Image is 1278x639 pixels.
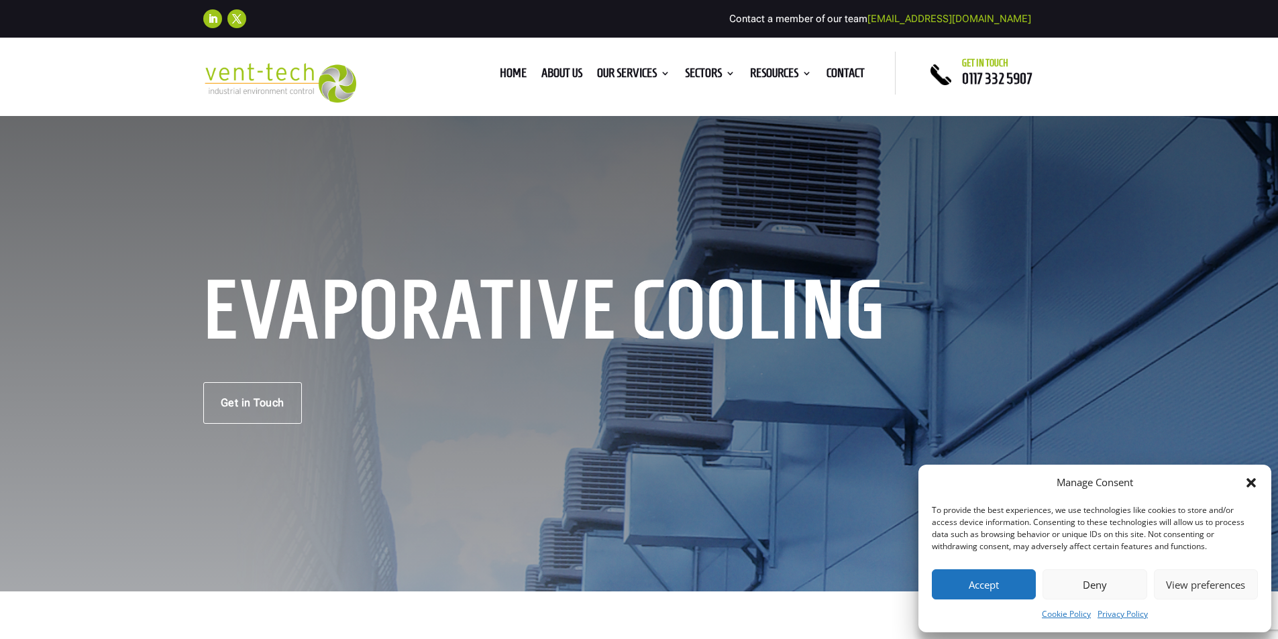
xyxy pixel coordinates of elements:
button: View preferences [1154,569,1258,599]
div: Manage Consent [1057,475,1133,491]
img: 2023-09-27T08_35_16.549ZVENT-TECH---Clear-background [203,63,357,103]
a: 0117 332 5907 [962,70,1032,86]
span: Contact a member of our team [729,13,1031,25]
a: Contact [827,68,865,83]
a: Sectors [685,68,735,83]
a: About us [541,68,582,83]
a: Get in Touch [203,382,302,424]
a: Follow on LinkedIn [203,9,222,28]
a: [EMAIL_ADDRESS][DOMAIN_NAME] [867,13,1031,25]
div: Close dialog [1244,476,1258,489]
div: To provide the best experiences, we use technologies like cookies to store and/or access device i... [932,504,1257,553]
a: Home [500,68,527,83]
span: Get in touch [962,58,1008,68]
button: Accept [932,569,1036,599]
button: Deny [1043,569,1147,599]
a: Resources [750,68,812,83]
a: Cookie Policy [1042,606,1091,622]
a: Our Services [597,68,670,83]
a: Privacy Policy [1098,606,1148,622]
a: Follow on X [227,9,246,28]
